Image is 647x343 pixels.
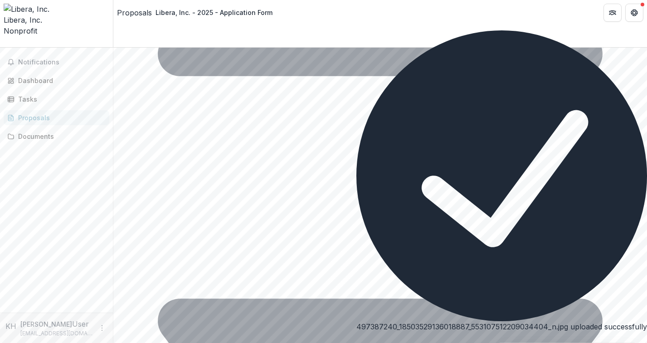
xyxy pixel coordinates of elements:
[5,321,17,332] div: Karen Haring
[117,6,276,19] nav: breadcrumb
[18,76,102,85] div: Dashboard
[4,73,109,88] a: Dashboard
[117,7,152,18] a: Proposals
[4,55,109,69] button: Notifications
[603,4,622,22] button: Partners
[4,15,109,25] div: Libera, Inc.
[18,59,106,66] span: Notifications
[625,4,643,22] button: Get Help
[4,110,109,125] a: Proposals
[156,8,272,17] div: Libera, Inc. - 2025 - Application Form
[18,113,102,122] div: Proposals
[72,318,89,329] p: User
[97,323,107,333] button: More
[20,319,72,329] p: [PERSON_NAME]
[4,92,109,107] a: Tasks
[4,4,109,15] img: Libera, Inc.
[18,132,102,141] div: Documents
[20,329,93,338] p: [EMAIL_ADDRESS][DOMAIN_NAME]
[4,129,109,144] a: Documents
[4,26,37,35] span: Nonprofit
[18,94,102,104] div: Tasks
